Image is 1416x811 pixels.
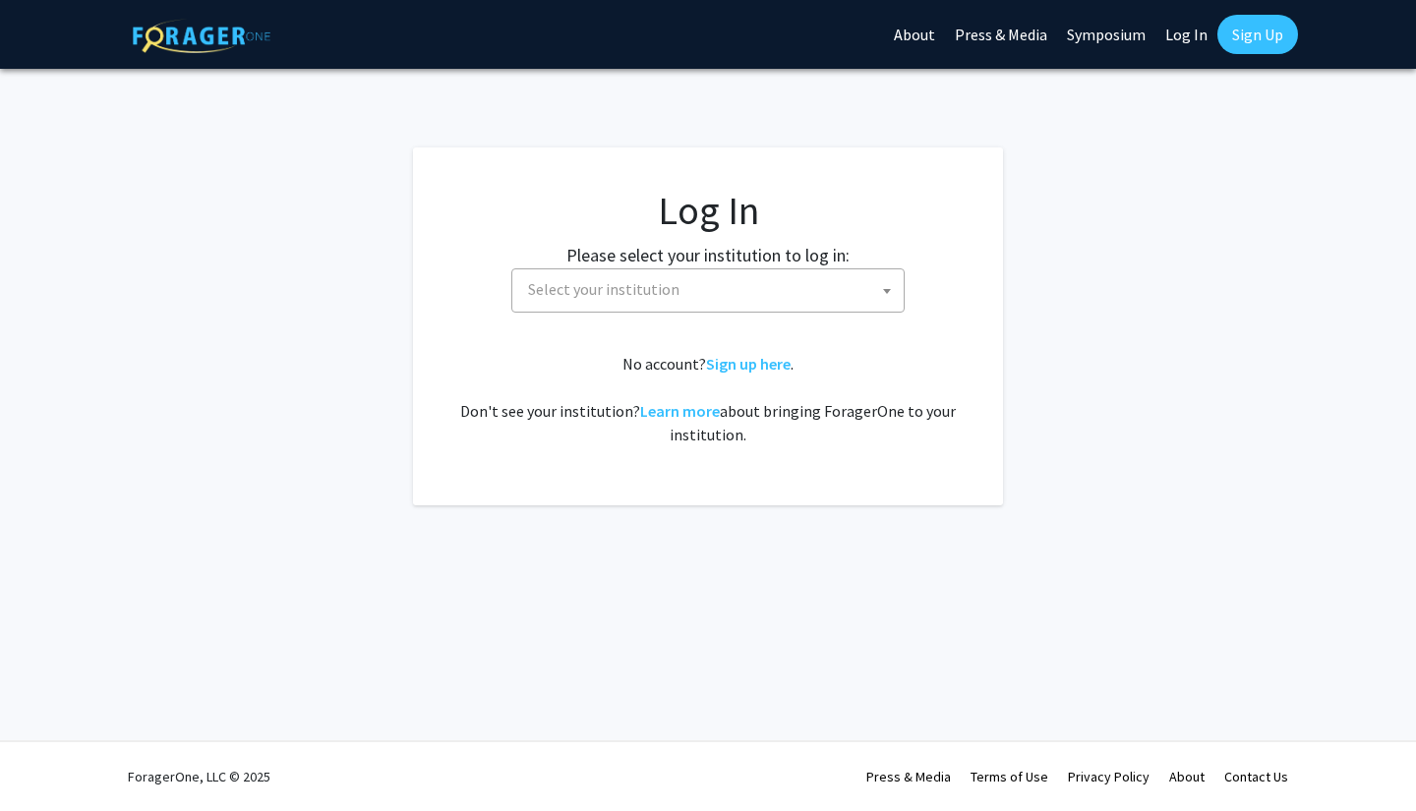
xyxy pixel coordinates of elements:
[452,352,964,446] div: No account? . Don't see your institution? about bringing ForagerOne to your institution.
[640,401,720,421] a: Learn more about bringing ForagerOne to your institution
[1169,768,1205,785] a: About
[866,768,951,785] a: Press & Media
[528,279,679,299] span: Select your institution
[520,269,904,310] span: Select your institution
[1217,15,1298,54] a: Sign Up
[1224,768,1288,785] a: Contact Us
[511,268,905,313] span: Select your institution
[1068,768,1150,785] a: Privacy Policy
[133,19,270,53] img: ForagerOne Logo
[706,354,791,374] a: Sign up here
[971,768,1048,785] a: Terms of Use
[452,187,964,234] h1: Log In
[566,242,850,268] label: Please select your institution to log in:
[128,742,270,811] div: ForagerOne, LLC © 2025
